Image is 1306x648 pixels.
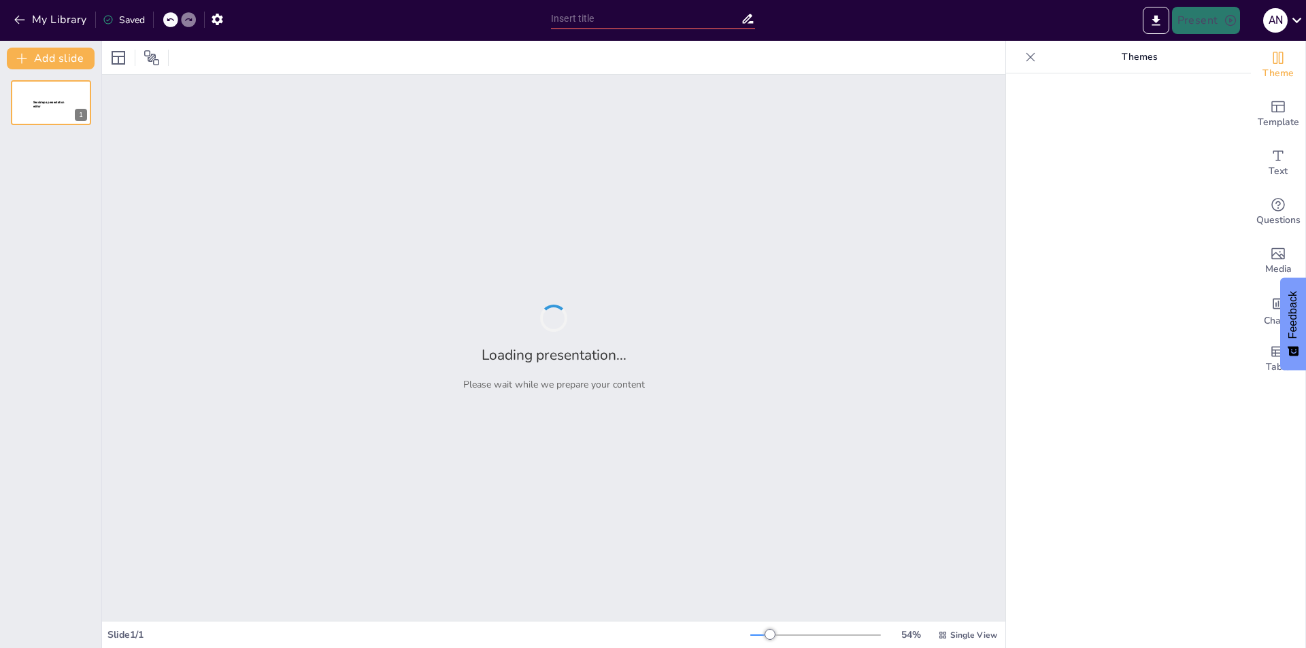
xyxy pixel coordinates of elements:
p: Themes [1041,41,1237,73]
div: Add images, graphics, shapes or video [1251,237,1305,286]
div: Add ready made slides [1251,90,1305,139]
div: Add a table [1251,335,1305,383]
span: Template [1258,115,1299,130]
span: Single View [950,630,997,641]
div: Get real-time input from your audience [1251,188,1305,237]
span: Theme [1262,66,1294,81]
span: Position [144,50,160,66]
span: Text [1269,164,1288,179]
button: Add slide [7,48,95,69]
p: Please wait while we prepare your content [463,378,645,391]
div: Change the overall theme [1251,41,1305,90]
span: Table [1266,360,1290,375]
span: Media [1265,262,1292,277]
div: 54 % [894,628,927,641]
div: A N [1263,8,1288,33]
div: Add charts and graphs [1251,286,1305,335]
span: Charts [1264,313,1292,328]
button: Export to PowerPoint [1143,7,1169,34]
button: A N [1263,7,1288,34]
button: My Library [10,9,93,31]
span: Sendsteps presentation editor [33,101,65,108]
div: Layout [107,47,129,69]
div: Saved [103,14,145,27]
div: Slide 1 / 1 [107,628,750,641]
button: Present [1172,7,1240,34]
input: Insert title [551,9,741,29]
h2: Loading presentation... [482,345,626,364]
span: Feedback [1287,291,1299,339]
div: Sendsteps presentation editor1 [11,80,91,125]
div: 1 [75,109,87,121]
button: Feedback - Show survey [1280,277,1306,370]
div: Add text boxes [1251,139,1305,188]
span: Questions [1256,213,1301,228]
